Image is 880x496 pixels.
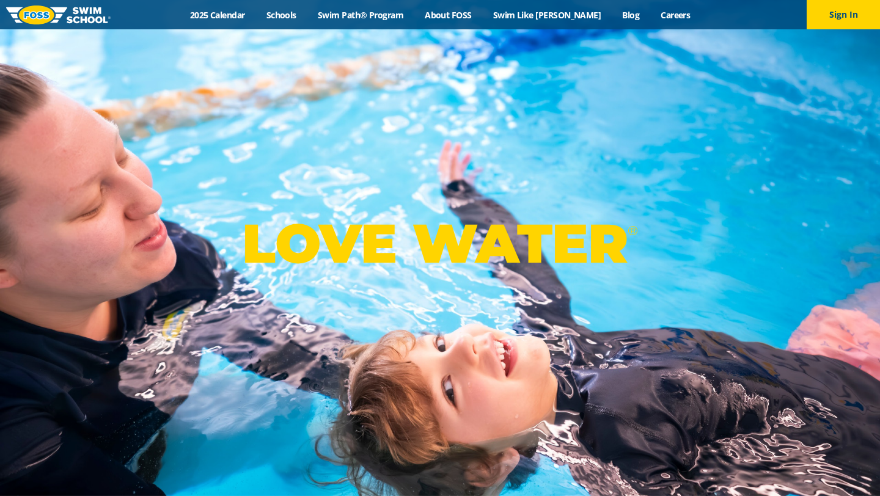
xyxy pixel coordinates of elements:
a: About FOSS [414,9,483,21]
img: FOSS Swim School Logo [6,5,111,24]
a: Swim Path® Program [307,9,414,21]
a: 2025 Calendar [179,9,255,21]
a: Careers [650,9,701,21]
sup: ® [628,223,637,238]
a: Blog [612,9,650,21]
a: Swim Like [PERSON_NAME] [482,9,612,21]
p: LOVE WATER [242,211,637,276]
a: Schools [255,9,307,21]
